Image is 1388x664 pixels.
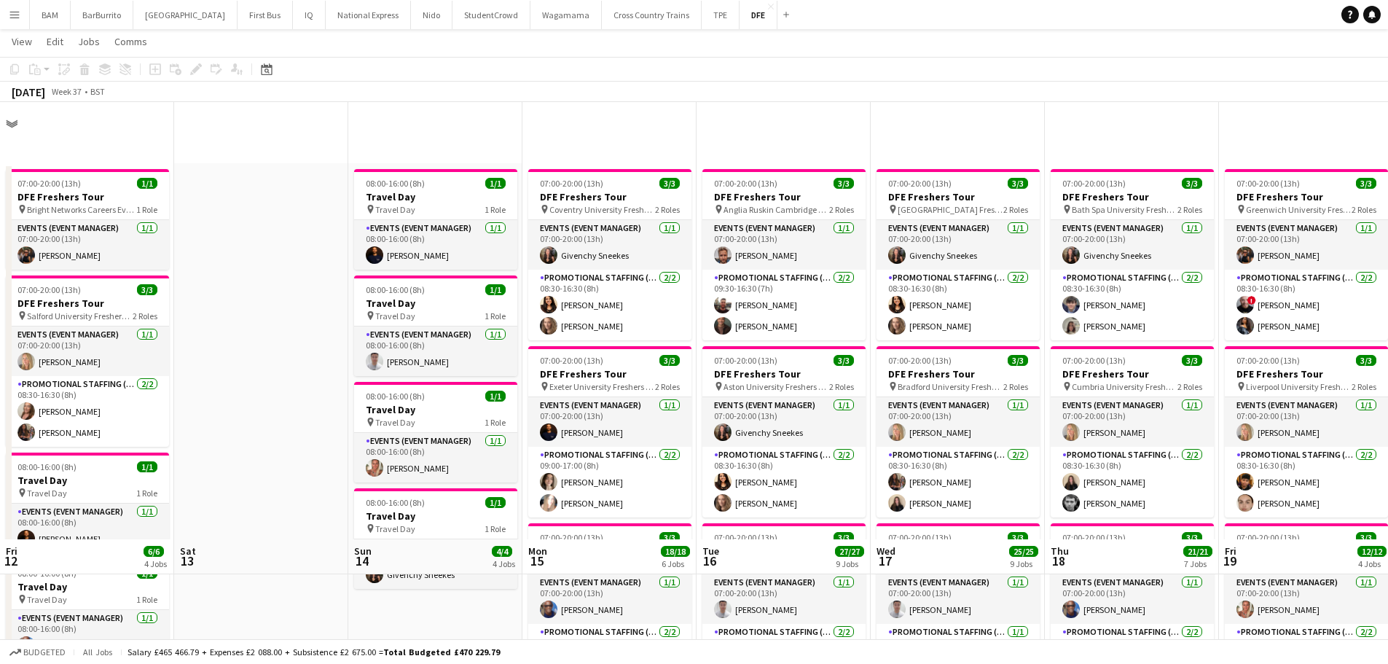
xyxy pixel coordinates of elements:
[655,204,680,215] span: 2 Roles
[485,417,506,428] span: 1 Role
[354,509,517,523] h3: Travel Day
[354,403,517,416] h3: Travel Day
[80,647,115,657] span: All jobs
[702,270,866,340] app-card-role: Promotional Staffing (Brand Ambassadors)2/209:30-16:30 (7h)[PERSON_NAME][PERSON_NAME]
[12,85,45,99] div: [DATE]
[366,284,425,295] span: 08:00-16:00 (8h)
[1225,169,1388,340] div: 07:00-20:00 (13h)3/3DFE Freshers Tour Greenwich University Freshers Fair2 RolesEvents (Event Mana...
[1223,552,1236,569] span: 19
[877,367,1040,380] h3: DFE Freshers Tour
[1048,552,1069,569] span: 18
[12,35,32,48] span: View
[888,532,952,543] span: 07:00-20:00 (13h)
[1356,178,1376,189] span: 3/3
[375,204,415,215] span: Travel Day
[1177,381,1202,392] span: 2 Roles
[1051,346,1214,517] app-job-card: 07:00-20:00 (13h)3/3DFE Freshers Tour Cumbria University Freshers Fair2 RolesEvents (Event Manage...
[293,1,326,29] button: IQ
[71,1,133,29] button: BarBurrito
[411,1,452,29] button: Nido
[326,1,411,29] button: National Express
[528,544,547,558] span: Mon
[6,297,169,310] h3: DFE Freshers Tour
[354,276,517,376] app-job-card: 08:00-16:00 (8h)1/1Travel Day Travel Day1 RoleEvents (Event Manager)1/108:00-16:00 (8h)[PERSON_NAME]
[17,284,81,295] span: 07:00-20:00 (13h)
[702,190,866,203] h3: DFE Freshers Tour
[48,86,85,97] span: Week 37
[4,552,17,569] span: 12
[528,367,691,380] h3: DFE Freshers Tour
[1225,346,1388,517] div: 07:00-20:00 (13h)3/3DFE Freshers Tour Liverpool University Freshers Fair2 RolesEvents (Event Mana...
[528,270,691,340] app-card-role: Promotional Staffing (Brand Ambassadors)2/208:30-16:30 (8h)[PERSON_NAME][PERSON_NAME]
[1225,190,1388,203] h3: DFE Freshers Tour
[485,178,506,189] span: 1/1
[47,35,63,48] span: Edit
[6,220,169,270] app-card-role: Events (Event Manager)1/107:00-20:00 (13h)[PERSON_NAME]
[702,346,866,517] app-job-card: 07:00-20:00 (13h)3/3DFE Freshers Tour Aston University Freshers Fair2 RolesEvents (Event Manager)...
[109,32,153,51] a: Comms
[6,580,169,593] h3: Travel Day
[1008,532,1028,543] span: 3/3
[6,276,169,447] app-job-card: 07:00-20:00 (13h)3/3DFE Freshers Tour Salford University Freshers Fair2 RolesEvents (Event Manage...
[888,355,952,366] span: 07:00-20:00 (13h)
[1357,546,1387,557] span: 12/12
[877,270,1040,340] app-card-role: Promotional Staffing (Brand Ambassadors)2/208:30-16:30 (8h)[PERSON_NAME][PERSON_NAME]
[1183,546,1212,557] span: 21/21
[27,594,67,605] span: Travel Day
[530,1,602,29] button: Wagamama
[702,169,866,340] div: 07:00-20:00 (13h)3/3DFE Freshers Tour Anglia Ruskin Cambridge Freshers Fair2 RolesEvents (Event M...
[366,391,425,402] span: 08:00-16:00 (8h)
[114,35,147,48] span: Comms
[661,546,690,557] span: 18/18
[835,546,864,557] span: 27/27
[702,1,740,29] button: TPE
[1051,367,1214,380] h3: DFE Freshers Tour
[877,447,1040,517] app-card-role: Promotional Staffing (Brand Ambassadors)2/208:30-16:30 (8h)[PERSON_NAME][PERSON_NAME]
[354,190,517,203] h3: Travel Day
[366,497,425,508] span: 08:00-16:00 (8h)
[137,178,157,189] span: 1/1
[1003,381,1028,392] span: 2 Roles
[1225,367,1388,380] h3: DFE Freshers Tour
[6,453,169,553] app-job-card: 08:00-16:00 (8h)1/1Travel Day Travel Day1 RoleEvents (Event Manager)1/108:00-16:00 (8h)[PERSON_NAME]
[238,1,293,29] button: First Bus
[6,376,169,447] app-card-role: Promotional Staffing (Brand Ambassadors)2/208:30-16:30 (8h)[PERSON_NAME][PERSON_NAME]
[702,544,719,558] span: Tue
[144,558,167,569] div: 4 Jobs
[877,169,1040,340] app-job-card: 07:00-20:00 (13h)3/3DFE Freshers Tour [GEOGRAPHIC_DATA] Freshers Fair2 RolesEvents (Event Manager...
[1352,381,1376,392] span: 2 Roles
[1009,546,1038,557] span: 25/25
[1062,532,1126,543] span: 07:00-20:00 (13h)
[27,204,136,215] span: Bright Networks Careers Event
[540,355,603,366] span: 07:00-20:00 (13h)
[1246,204,1352,215] span: Greenwich University Freshers Fair
[1062,178,1126,189] span: 07:00-20:00 (13h)
[702,220,866,270] app-card-role: Events (Event Manager)1/107:00-20:00 (13h)[PERSON_NAME]
[137,461,157,472] span: 1/1
[602,1,702,29] button: Cross Country Trains
[702,397,866,447] app-card-role: Events (Event Manager)1/107:00-20:00 (13h)Givenchy Sneekes
[1003,204,1028,215] span: 2 Roles
[485,391,506,402] span: 1/1
[1072,204,1177,215] span: Bath Spa University Freshers Fair
[702,367,866,380] h3: DFE Freshers Tour
[836,558,863,569] div: 9 Jobs
[877,346,1040,517] app-job-card: 07:00-20:00 (13h)3/3DFE Freshers Tour Bradford University Freshers Fair2 RolesEvents (Event Manag...
[354,297,517,310] h3: Travel Day
[1356,532,1376,543] span: 3/3
[485,284,506,295] span: 1/1
[136,594,157,605] span: 1 Role
[485,497,506,508] span: 1/1
[528,169,691,340] div: 07:00-20:00 (13h)3/3DFE Freshers Tour Coventry University Freshers Fair2 RolesEvents (Event Manag...
[6,610,169,660] app-card-role: Events (Event Manager)1/108:00-16:00 (8h)[PERSON_NAME]
[662,558,689,569] div: 6 Jobs
[485,523,506,534] span: 1 Role
[27,310,133,321] span: Salford University Freshers Fair
[1236,532,1300,543] span: 07:00-20:00 (13h)
[1225,544,1236,558] span: Fri
[1072,381,1177,392] span: Cumbria University Freshers Fair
